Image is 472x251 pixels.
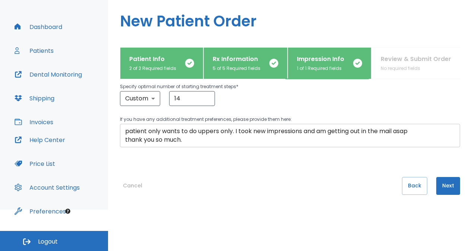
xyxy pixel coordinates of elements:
button: Preferences [10,202,70,220]
button: Help Center [10,131,70,149]
button: Account Settings [10,178,84,196]
button: go back [5,3,19,17]
div: Custom [120,91,160,106]
button: Price List [10,155,60,173]
button: Invoices [10,113,58,131]
p: If you have any additional treatment preferences, please provide them here: [120,115,460,124]
span: Logout [38,238,58,246]
button: Cancel [120,177,145,195]
button: Shipping [10,89,59,107]
p: Patient Info [129,55,176,64]
p: Impression Info [297,55,344,64]
button: Dental Monitoring [10,65,86,83]
p: 2 of 2 Required fields [129,65,176,72]
p: Specify optimal number of starting treatment steps * [120,82,460,91]
div: Tooltip anchor [64,208,71,215]
p: Rx Information [213,55,260,64]
button: Back [402,177,427,195]
button: Patients [10,42,58,59]
p: 5 of 5 Required fields [213,65,260,72]
button: Collapse window [224,3,238,17]
textarea: patient only wants to do uppers only. I took new impressions and am getting out in the mail asap ... [125,127,455,144]
div: Close [238,3,251,16]
button: Dashboard [10,18,67,36]
button: Next [436,177,460,195]
p: 1 of 1 Required fields [297,65,344,72]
